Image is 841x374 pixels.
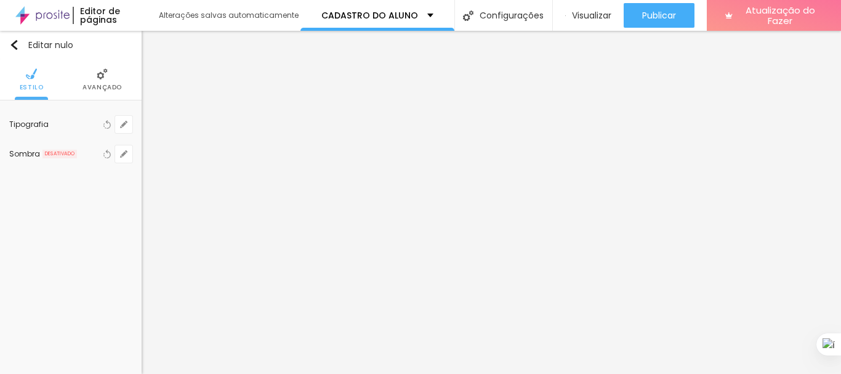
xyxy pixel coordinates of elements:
[20,83,44,92] font: Estilo
[9,40,19,50] img: Ícone
[553,3,624,28] button: Visualizar
[97,68,108,79] img: Ícone
[9,148,40,159] font: Sombra
[82,83,122,92] font: Avançado
[9,119,49,129] font: Tipografia
[80,5,120,26] font: Editor de páginas
[321,9,418,22] font: CADASTRO DO ALUNO
[572,9,611,22] font: Visualizar
[565,10,566,21] img: view-1.svg
[624,3,694,28] button: Publicar
[746,4,815,27] font: Atualização do Fazer
[463,10,473,21] img: Ícone
[45,150,74,157] font: DESATIVADO
[28,39,73,51] font: Editar nulo
[642,9,676,22] font: Publicar
[142,31,841,374] iframe: Editor
[159,10,299,20] font: Alterações salvas automaticamente
[26,68,37,79] img: Ícone
[480,9,544,22] font: Configurações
